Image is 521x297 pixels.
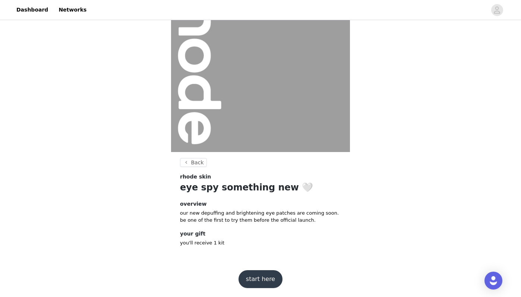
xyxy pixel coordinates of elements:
[484,272,502,290] div: Open Intercom Messenger
[180,230,341,238] h4: your gift
[493,4,501,16] div: avatar
[180,239,341,247] p: you'll receive 1 kit
[180,200,341,208] h4: overview
[180,209,341,224] p: our new depuffing and brightening eye patches are coming soon. be one of the first to try them be...
[239,270,282,288] button: start here
[180,173,211,181] span: rhode skin
[180,181,341,194] h1: eye spy something new 🤍
[54,1,91,18] a: Networks
[12,1,53,18] a: Dashboard
[180,158,207,167] button: Back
